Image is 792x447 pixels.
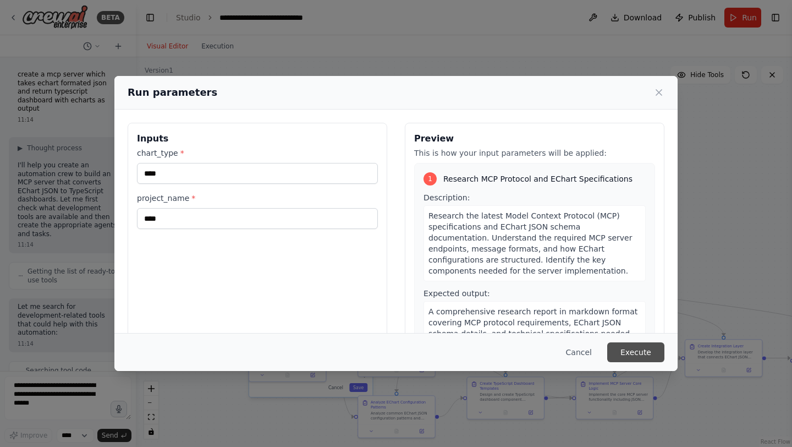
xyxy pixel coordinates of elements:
[443,173,632,184] span: Research MCP Protocol and EChart Specifications
[414,132,655,145] h3: Preview
[428,211,632,275] span: Research the latest Model Context Protocol (MCP) specifications and EChart JSON schema documentat...
[424,289,490,298] span: Expected output:
[428,307,637,349] span: A comprehensive research report in markdown format covering MCP protocol requirements, EChart JSO...
[607,342,664,362] button: Execute
[128,85,217,100] h2: Run parameters
[557,342,601,362] button: Cancel
[137,148,378,159] label: chart_type
[137,193,378,204] label: project_name
[414,148,655,159] p: This is how your input parameters will be applied:
[137,132,378,145] h3: Inputs
[424,172,437,186] div: 1
[424,193,470,202] span: Description:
